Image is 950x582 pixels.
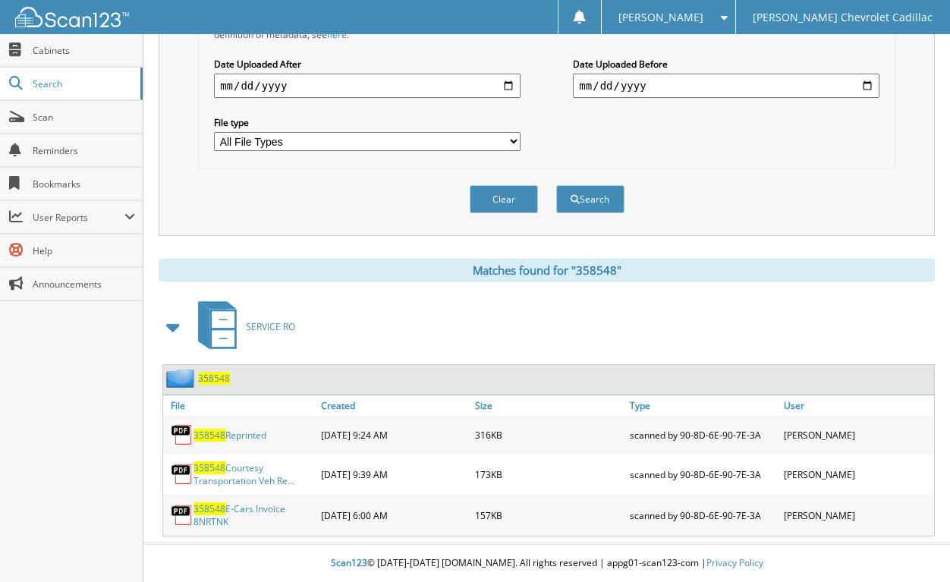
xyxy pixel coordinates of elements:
[471,499,625,532] div: 157KB
[626,395,780,416] a: Type
[626,458,780,491] div: scanned by 90-8D-6E-90-7E-3A
[874,509,950,582] iframe: Chat Widget
[780,395,934,416] a: User
[317,499,471,532] div: [DATE] 6:00 AM
[33,111,135,124] span: Scan
[171,504,193,527] img: PDF.png
[166,369,198,388] img: folder2.png
[193,461,225,474] span: 358548
[331,556,367,569] span: Scan123
[193,502,313,528] a: 358548E-Cars Invoice 8NRTNK
[214,58,521,71] label: Date Uploaded After
[193,461,313,487] a: 358548Courtesy Transportation Veh Re...
[573,74,879,98] input: end
[193,429,225,442] span: 358548
[317,420,471,450] div: [DATE] 9:24 AM
[618,13,703,22] span: [PERSON_NAME]
[317,458,471,491] div: [DATE] 9:39 AM
[706,556,763,569] a: Privacy Policy
[33,44,135,57] span: Cabinets
[471,395,625,416] a: Size
[33,144,135,157] span: Reminders
[327,28,347,41] a: here
[33,278,135,291] span: Announcements
[214,74,521,98] input: start
[33,211,124,224] span: User Reports
[33,244,135,257] span: Help
[198,372,230,385] a: 358548
[33,178,135,190] span: Bookmarks
[780,458,934,491] div: [PERSON_NAME]
[143,545,950,582] div: © [DATE]-[DATE] [DOMAIN_NAME]. All rights reserved | appg01-scan123-com |
[471,458,625,491] div: 173KB
[470,185,538,213] button: Clear
[159,259,935,282] div: Matches found for "358548"
[780,499,934,532] div: [PERSON_NAME]
[163,395,317,416] a: File
[171,423,193,446] img: PDF.png
[189,297,295,357] a: SERVICE RO
[317,395,471,416] a: Created
[193,429,266,442] a: 358548Reprinted
[33,77,133,90] span: Search
[753,13,933,22] span: [PERSON_NAME] Chevrolet Cadillac
[573,58,879,71] label: Date Uploaded Before
[626,420,780,450] div: scanned by 90-8D-6E-90-7E-3A
[214,116,521,129] label: File type
[15,7,129,27] img: scan123-logo-white.svg
[626,499,780,532] div: scanned by 90-8D-6E-90-7E-3A
[193,502,225,515] span: 358548
[780,420,934,450] div: [PERSON_NAME]
[471,420,625,450] div: 316KB
[246,320,295,333] span: SERVICE RO
[171,463,193,486] img: PDF.png
[556,185,624,213] button: Search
